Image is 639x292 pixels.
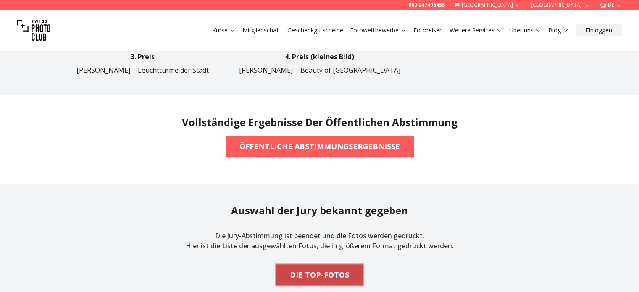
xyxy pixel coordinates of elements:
button: Über uns [506,24,545,36]
a: 069 247495455 [408,2,445,8]
button: Kurse [209,24,239,36]
button: Mitgliedschaft [239,24,284,36]
button: Blog [545,24,572,36]
button: Weitere Services [446,24,506,36]
a: Blog [548,26,569,34]
h2: Auswahl der Jury bekannt gegeben [231,204,408,217]
button: Fotowettbewerbe [347,24,410,36]
button: Geschenkgutscheine [284,24,347,36]
b: DIE TOP-FOTOS [290,269,349,281]
a: Kurse [212,26,236,34]
a: Fotoreisen [413,26,443,34]
p: [PERSON_NAME]---Leuchttürme der Stadt [76,65,209,75]
button: Einloggen [576,24,622,36]
p: [PERSON_NAME]---Beauty of [GEOGRAPHIC_DATA] [239,65,400,75]
p: 3. Preis [131,52,155,62]
h2: Vollständige Ergebnisse der öffentlichen Abstimmung [182,116,458,129]
a: Geschenkgutscheine [287,26,343,34]
img: Swiss photo club [17,13,50,47]
b: ÖFFENTLICHE ABSTIMMUNGSERGEBNISSE [239,140,400,152]
a: Weitere Services [450,26,502,34]
a: Fotowettbewerbe [350,26,407,34]
button: ÖFFENTLICHE ABSTIMMUNGSERGEBNISSE [226,136,414,157]
a: Über uns [509,26,542,34]
button: DIE TOP-FOTOS [276,264,363,285]
a: Mitgliedschaft [242,26,281,34]
p: Die Jury-Abstimmung ist beendet und die Fotos werden gedruckt. Hier ist die Liste der ausgewählte... [186,224,454,258]
p: 4. Preis (kleines Bild) [285,52,354,62]
button: Fotoreisen [410,24,446,36]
